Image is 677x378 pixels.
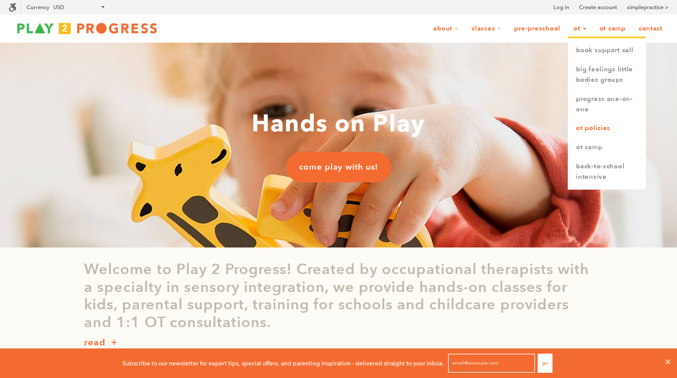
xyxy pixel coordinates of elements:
a: OT Camp [594,20,631,37]
a: Pre-Preschool [509,20,566,37]
a: Classes [466,20,507,37]
a: About [428,20,464,37]
a: Progress One-on-One [568,90,646,119]
a: Log in [553,3,569,12]
button: Go [538,354,552,373]
p: Subscribe to our newsletter for expert tips, special offers, and parenting inspiration - delivere... [122,358,444,368]
a: Big Feelings Little Bodies Groups [568,60,646,90]
a: Contact [633,20,668,37]
a: book support call [568,41,646,60]
p: read [84,336,105,350]
a: OT Policies [568,119,646,138]
a: come play with us! [286,152,391,182]
a: OT [568,20,592,37]
span: come play with us! [299,161,378,173]
a: Back-to-School Intensive [568,157,646,187]
a: simplepractice > [627,3,668,12]
img: Play2Progress logo [9,20,165,37]
label: Currency [27,4,49,10]
a: OT Camp [568,138,646,157]
a: Create account [579,3,617,12]
p: Welcome to Play 2 Progress! Created by occupational therapists with a specialty in sensory integr... [84,261,593,331]
input: email@example.com [448,354,535,373]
